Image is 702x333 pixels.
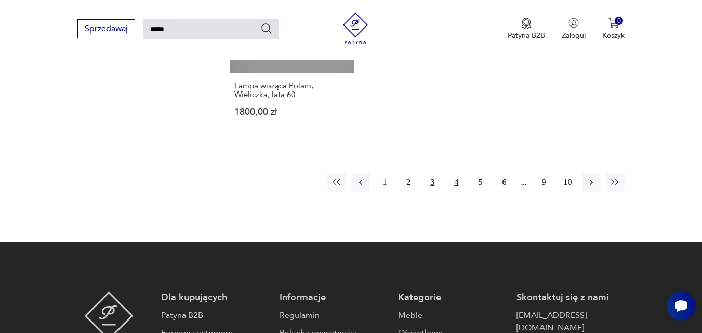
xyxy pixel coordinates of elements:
button: 2 [399,173,418,192]
img: Ikona koszyka [608,18,619,28]
p: Informacje [280,291,388,304]
button: Szukaj [260,22,273,35]
button: 1 [375,173,394,192]
p: Skontaktuj się z nami [516,291,625,304]
button: 9 [534,173,553,192]
a: Sprzedawaj [77,26,135,33]
button: 5 [471,173,489,192]
img: Ikonka użytkownika [568,18,579,28]
button: 10 [558,173,577,192]
p: Patyna B2B [508,31,545,41]
button: 4 [447,173,466,192]
a: Regulamin [280,309,388,322]
p: Koszyk [602,31,625,41]
button: 0Koszyk [602,18,625,41]
a: Meble [398,309,506,322]
div: 0 [615,17,624,25]
p: Dla kupujących [161,291,269,304]
a: Ikona medaluPatyna B2B [508,18,545,41]
img: Ikona medalu [521,18,532,29]
p: Zaloguj [562,31,586,41]
iframe: Smartsupp widget button [667,291,696,321]
button: Sprzedawaj [77,19,135,38]
img: Patyna - sklep z meblami i dekoracjami vintage [340,12,371,44]
a: Patyna B2B [161,309,269,322]
h3: Lampa wisząca Polam, Wieliczka, lata 60. [234,82,350,99]
button: 6 [495,173,513,192]
button: 3 [423,173,442,192]
p: Kategorie [398,291,506,304]
p: 1800,00 zł [234,108,350,116]
button: Zaloguj [562,18,586,41]
button: Patyna B2B [508,18,545,41]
